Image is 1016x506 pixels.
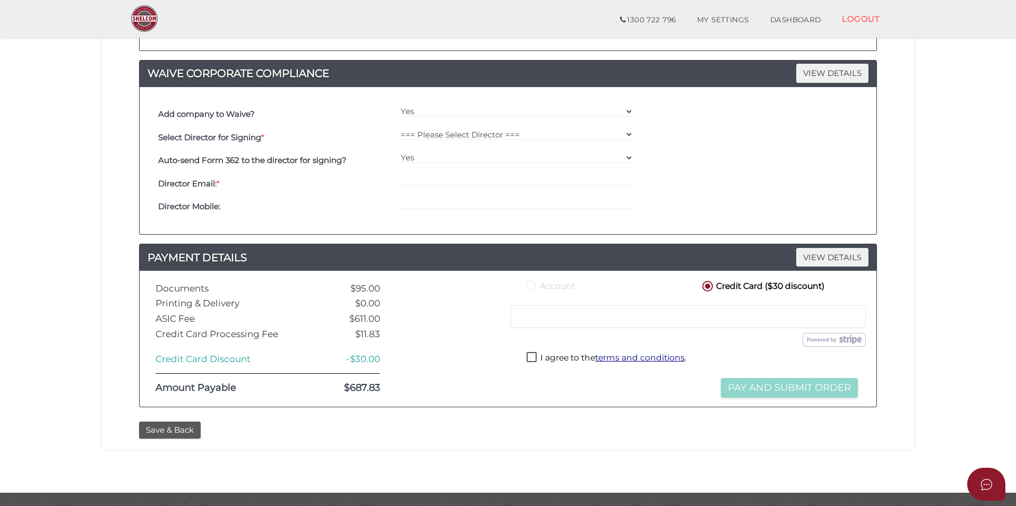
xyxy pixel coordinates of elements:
[148,354,303,364] div: Credit Card Discount
[686,10,760,31] a: MY SETTINGS
[303,298,388,308] div: $0.00
[303,329,388,339] div: $11.83
[158,178,217,188] b: Director Email:
[303,284,388,294] div: $95.00
[158,201,220,211] b: Director Mobile:
[831,8,890,30] a: LOGOUT
[158,155,347,165] b: Auto-send Form 362 to the director for signing?
[527,352,686,365] label: I agree to the .
[148,298,303,308] div: Printing & Delivery
[524,279,575,292] label: Account
[139,422,201,439] button: Save & Back
[140,65,876,82] a: WAIVE CORPORATE COMPLIANCEVIEW DETAILS
[803,333,866,347] img: stripe.png
[796,248,868,267] span: VIEW DETAILS
[148,329,303,339] div: Credit Card Processing Fee
[760,10,832,31] a: DASHBOARD
[967,468,1005,501] button: Open asap
[518,312,859,321] iframe: Secure card payment input frame
[158,109,255,119] b: Add company to Waive?
[140,249,876,266] h4: PAYMENT DETAILS
[700,279,824,292] label: Credit Card ($30 discount)
[140,249,876,266] a: PAYMENT DETAILSVIEW DETAILS
[158,132,261,142] b: Select Director for Signing
[303,314,388,324] div: $611.00
[140,65,876,82] h4: WAIVE CORPORATE COMPLIANCE
[148,383,303,393] div: Amount Payable
[609,10,686,31] a: 1300 722 796
[796,64,868,82] span: VIEW DETAILS
[303,354,388,364] div: -$30.00
[595,353,685,363] a: terms and conditions
[148,314,303,324] div: ASIC Fee
[721,378,858,398] button: Pay and Submit Order
[148,284,303,294] div: Documents
[303,383,388,393] div: $687.83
